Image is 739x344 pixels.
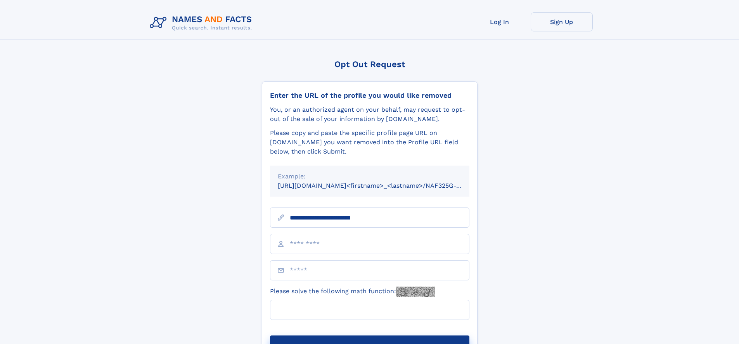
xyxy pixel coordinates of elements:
label: Please solve the following math function: [270,287,435,297]
div: Example: [278,172,462,181]
div: You, or an authorized agent on your behalf, may request to opt-out of the sale of your informatio... [270,105,469,124]
a: Log In [469,12,531,31]
div: Opt Out Request [262,59,478,69]
a: Sign Up [531,12,593,31]
div: Please copy and paste the specific profile page URL on [DOMAIN_NAME] you want removed into the Pr... [270,128,469,156]
small: [URL][DOMAIN_NAME]<firstname>_<lastname>/NAF325G-xxxxxxxx [278,182,484,189]
img: Logo Names and Facts [147,12,258,33]
div: Enter the URL of the profile you would like removed [270,91,469,100]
